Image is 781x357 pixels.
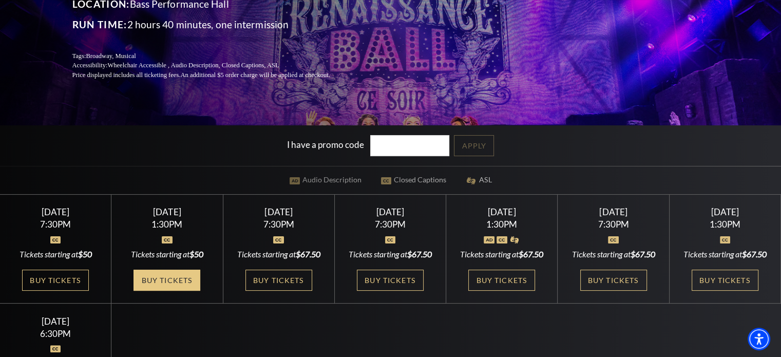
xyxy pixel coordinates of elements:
[459,220,545,229] div: 1:30PM
[580,270,647,291] a: Buy Tickets
[72,61,355,70] p: Accessibility:
[235,249,322,260] div: Tickets starting at
[72,70,355,80] p: Price displayed includes all ticketing fees.
[12,316,99,327] div: [DATE]
[12,220,99,229] div: 7:30PM
[570,249,657,260] div: Tickets starting at
[235,220,322,229] div: 7:30PM
[245,270,312,291] a: Buy Tickets
[124,249,211,260] div: Tickets starting at
[519,249,543,259] span: $67.50
[681,220,768,229] div: 1:30PM
[347,220,434,229] div: 7:30PM
[296,249,320,259] span: $67.50
[180,71,330,79] span: An additional $5 order charge will be applied at checkout.
[72,51,355,61] p: Tags:
[570,206,657,217] div: [DATE]
[570,220,657,229] div: 7:30PM
[235,206,322,217] div: [DATE]
[107,62,279,69] span: Wheelchair Accessible , Audio Description, Closed Captions, ASL
[681,249,768,260] div: Tickets starting at
[78,249,92,259] span: $50
[86,52,136,60] span: Broadway, Musical
[692,270,758,291] a: Buy Tickets
[22,270,89,291] a: Buy Tickets
[742,249,767,259] span: $67.50
[748,328,770,350] div: Accessibility Menu
[459,206,545,217] div: [DATE]
[72,16,355,33] p: 2 hours 40 minutes, one intermission
[468,270,535,291] a: Buy Tickets
[189,249,203,259] span: $50
[407,249,432,259] span: $67.50
[124,206,211,217] div: [DATE]
[347,206,434,217] div: [DATE]
[12,249,99,260] div: Tickets starting at
[347,249,434,260] div: Tickets starting at
[287,139,364,150] label: I have a promo code
[12,329,99,338] div: 6:30PM
[72,18,127,30] span: Run Time:
[124,220,211,229] div: 1:30PM
[631,249,655,259] span: $67.50
[357,270,424,291] a: Buy Tickets
[681,206,768,217] div: [DATE]
[134,270,200,291] a: Buy Tickets
[12,206,99,217] div: [DATE]
[459,249,545,260] div: Tickets starting at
